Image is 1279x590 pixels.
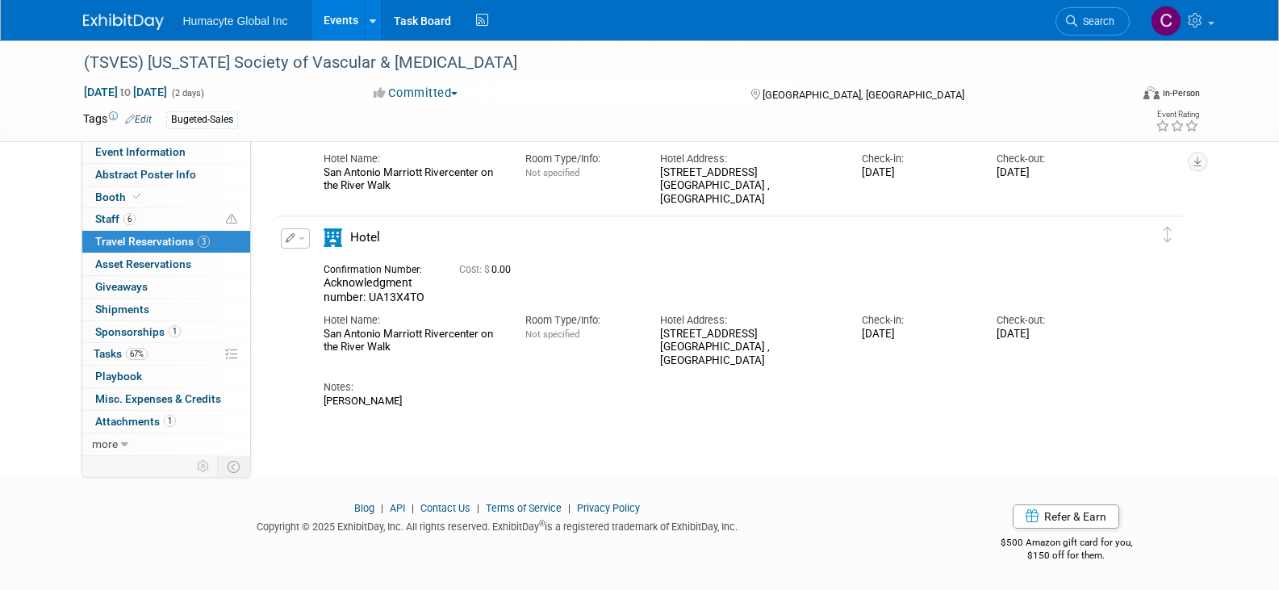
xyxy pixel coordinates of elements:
span: Cost: $ [459,264,491,275]
a: Travel Reservations3 [82,231,250,253]
div: Event Format [1034,84,1201,108]
span: [GEOGRAPHIC_DATA], [GEOGRAPHIC_DATA] [763,89,964,101]
span: Event Information [95,145,186,158]
a: Staff6 [82,208,250,230]
div: Room Type/Info: [525,152,636,166]
div: Hotel Name: [324,152,501,166]
a: Search [1055,7,1130,36]
div: Check-in: [862,152,972,166]
a: Blog [354,502,374,514]
span: Search [1077,15,1114,27]
span: Tasks [94,347,148,360]
span: | [377,502,387,514]
div: Check-out: [997,313,1107,328]
span: 6 [123,213,136,225]
div: Hotel Address: [660,152,838,166]
a: Misc. Expenses & Credits [82,388,250,410]
div: [PERSON_NAME] [324,395,1108,408]
i: Click and drag to move item [1164,227,1172,243]
div: [STREET_ADDRESS] [GEOGRAPHIC_DATA] , [GEOGRAPHIC_DATA] [660,166,838,207]
span: Asset Reservations [95,257,191,270]
span: Humacyte Global Inc [183,15,288,27]
span: Travel Reservations [95,235,210,248]
div: Room Type/Info: [525,313,636,328]
span: Giveaways [95,280,148,293]
span: [DATE] [DATE] [83,85,168,99]
span: 3 [198,236,210,248]
div: Hotel Name: [324,313,501,328]
span: Staff [95,212,136,225]
div: [DATE] [997,328,1107,341]
td: Tags [83,111,152,129]
div: Confirmation Number: [324,259,435,276]
span: Potential Scheduling Conflict -- at least one attendee is tagged in another overlapping event. [226,212,237,227]
img: Carlos Martin Colindres [1151,6,1181,36]
div: (TSVES) [US_STATE] Society of Vascular & [MEDICAL_DATA] [78,48,1106,77]
span: 67% [126,348,148,360]
span: to [118,86,133,98]
span: Not specified [525,328,579,340]
span: Sponsorships [95,325,181,338]
a: API [390,502,405,514]
sup: ® [539,519,545,528]
a: Terms of Service [486,502,562,514]
a: Asset Reservations [82,253,250,275]
span: Hotel [350,230,380,245]
div: [STREET_ADDRESS] [GEOGRAPHIC_DATA] , [GEOGRAPHIC_DATA] [660,328,838,368]
img: ExhibitDay [83,14,164,30]
td: Toggle Event Tabs [217,456,250,477]
div: In-Person [1162,87,1200,99]
div: Hotel Address: [660,313,838,328]
span: Not specified [525,167,579,178]
span: Shipments [95,303,149,316]
div: $150 off for them. [936,549,1197,563]
a: Booth [82,186,250,208]
div: Check-out: [997,152,1107,166]
a: Abstract Poster Info [82,164,250,186]
div: $500 Amazon gift card for you, [936,525,1197,563]
div: San Antonio Marriott Rivercenter on the River Walk [324,328,501,355]
a: Tasks67% [82,343,250,365]
div: [DATE] [862,166,972,180]
a: Edit [125,114,152,125]
a: Attachments1 [82,411,250,433]
a: Shipments [82,299,250,320]
div: Copyright © 2025 ExhibitDay, Inc. All rights reserved. ExhibitDay is a registered trademark of Ex... [83,516,913,534]
span: Playbook [95,370,142,383]
div: Notes: [324,380,1108,395]
span: | [473,502,483,514]
div: San Antonio Marriott Rivercenter on the River Walk [324,166,501,194]
span: Misc. Expenses & Credits [95,392,221,405]
span: Booth [95,190,144,203]
a: Privacy Policy [577,502,640,514]
span: more [92,437,118,450]
span: 1 [164,415,176,427]
div: [DATE] [997,166,1107,180]
span: 0.00 [459,264,517,275]
a: Sponsorships1 [82,321,250,343]
a: Contact Us [420,502,470,514]
a: Playbook [82,366,250,387]
div: Bugeted-Sales [166,111,238,128]
div: [DATE] [862,328,972,341]
span: Acknowledgment number: UA13X4TO [324,276,424,303]
a: more [82,433,250,455]
div: Event Rating [1156,111,1199,119]
button: Committed [368,85,464,102]
td: Personalize Event Tab Strip [190,456,218,477]
img: Format-Inperson.png [1143,86,1160,99]
a: Refer & Earn [1013,504,1119,529]
span: | [408,502,418,514]
span: 1 [169,325,181,337]
a: Event Information [82,141,250,163]
span: | [564,502,575,514]
div: Check-in: [862,313,972,328]
i: Hotel [324,228,342,247]
span: (2 days) [170,88,204,98]
a: Giveaways [82,276,250,298]
span: Abstract Poster Info [95,168,196,181]
span: Attachments [95,415,176,428]
i: Booth reservation complete [133,192,141,201]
